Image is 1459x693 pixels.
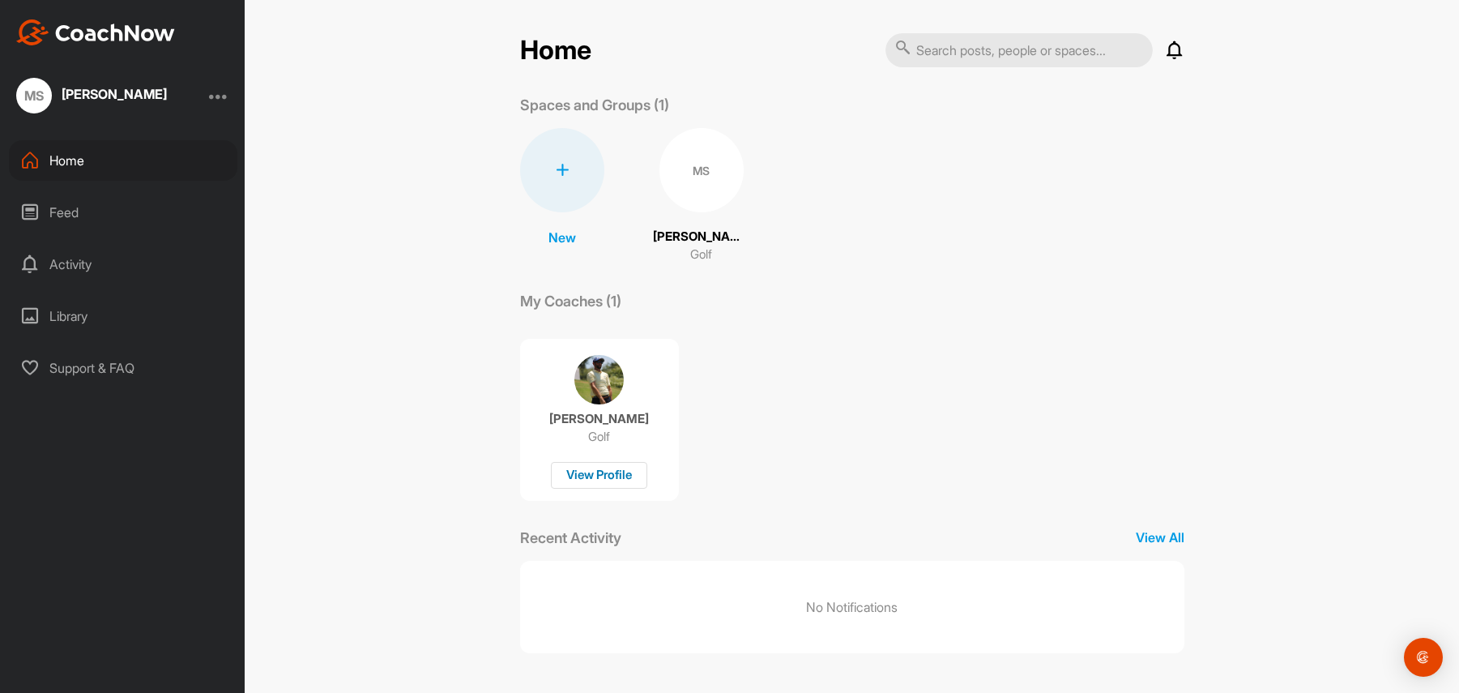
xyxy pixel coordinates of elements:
div: MS [659,128,744,212]
p: My Coaches (1) [520,290,621,312]
a: MS[PERSON_NAME]Golf [653,128,750,264]
div: Activity [9,244,237,284]
p: Spaces and Groups (1) [520,94,669,116]
img: coach avatar [574,355,624,404]
div: [PERSON_NAME] [62,88,167,101]
p: View All [1136,528,1184,547]
div: MS [16,78,52,113]
div: Home [9,140,237,181]
p: No Notifications [806,597,898,617]
input: Search posts, people or spaces... [885,33,1153,67]
p: Golf [690,246,712,264]
div: Library [9,296,237,336]
p: [PERSON_NAME] [549,411,649,427]
p: [PERSON_NAME] [653,228,750,246]
div: Feed [9,192,237,233]
p: Golf [588,429,610,445]
div: Open Intercom Messenger [1404,638,1443,677]
div: View Profile [551,462,647,489]
p: Recent Activity [520,527,621,549]
div: Support & FAQ [9,348,237,388]
p: New [548,228,576,247]
img: CoachNow [16,19,175,45]
h2: Home [520,35,591,66]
